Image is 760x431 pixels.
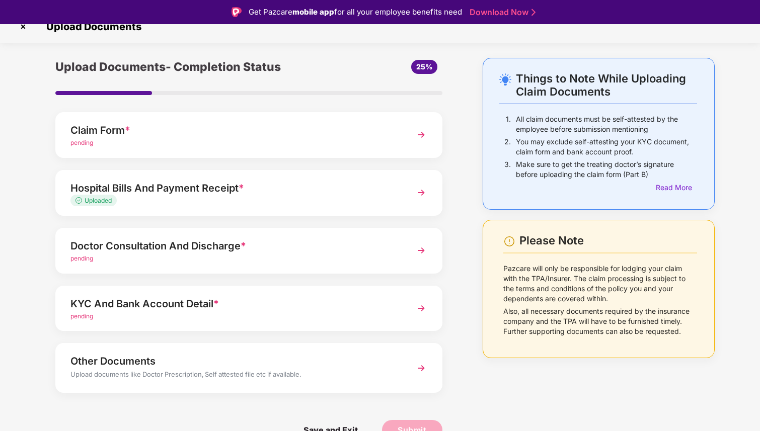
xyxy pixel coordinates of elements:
[70,180,398,196] div: Hospital Bills And Payment Receipt
[412,299,430,317] img: svg+xml;base64,PHN2ZyBpZD0iTmV4dCIgeG1sbnM9Imh0dHA6Ly93d3cudzMub3JnLzIwMDAvc3ZnIiB3aWR0aD0iMzYiIG...
[70,139,93,146] span: pending
[70,238,398,254] div: Doctor Consultation And Discharge
[504,137,511,157] p: 2.
[85,197,112,204] span: Uploaded
[249,6,462,18] div: Get Pazcare for all your employee benefits need
[519,234,697,247] div: Please Note
[232,7,242,17] img: Logo
[70,353,398,369] div: Other Documents
[470,7,533,18] a: Download Now
[516,72,697,98] div: Things to Note While Uploading Claim Documents
[15,19,31,35] img: svg+xml;base64,PHN2ZyBpZD0iQ3Jvc3MtMzJ4MzIiIHhtbG5zPSJodHRwOi8vd3d3LnczLm9yZy8yMDAwL3N2ZyIgd2lkdG...
[503,235,515,247] img: svg+xml;base64,PHN2ZyBpZD0iV2FybmluZ18tXzI0eDI0IiBkYXRhLW5hbWU9Ildhcm5pbmcgLSAyNHgyNCIgeG1sbnM9Im...
[656,182,697,193] div: Read More
[70,296,398,312] div: KYC And Bank Account Detail
[292,7,334,17] strong: mobile app
[416,62,432,71] span: 25%
[412,359,430,377] img: svg+xml;base64,PHN2ZyBpZD0iTmV4dCIgeG1sbnM9Imh0dHA6Ly93d3cudzMub3JnLzIwMDAvc3ZnIiB3aWR0aD0iMzYiIG...
[504,159,511,180] p: 3.
[516,159,697,180] p: Make sure to get the treating doctor’s signature before uploading the claim form (Part B)
[412,126,430,144] img: svg+xml;base64,PHN2ZyBpZD0iTmV4dCIgeG1sbnM9Imh0dHA6Ly93d3cudzMub3JnLzIwMDAvc3ZnIiB3aWR0aD0iMzYiIG...
[412,184,430,202] img: svg+xml;base64,PHN2ZyBpZD0iTmV4dCIgeG1sbnM9Imh0dHA6Ly93d3cudzMub3JnLzIwMDAvc3ZnIiB3aWR0aD0iMzYiIG...
[506,114,511,134] p: 1.
[516,114,697,134] p: All claim documents must be self-attested by the employee before submission mentioning
[516,137,697,157] p: You may exclude self-attesting your KYC document, claim form and bank account proof.
[70,312,93,320] span: pending
[70,369,398,382] div: Upload documents like Doctor Prescription, Self attested file etc if available.
[70,122,398,138] div: Claim Form
[412,241,430,260] img: svg+xml;base64,PHN2ZyBpZD0iTmV4dCIgeG1sbnM9Imh0dHA6Ly93d3cudzMub3JnLzIwMDAvc3ZnIiB3aWR0aD0iMzYiIG...
[531,7,536,18] img: Stroke
[499,73,511,85] img: svg+xml;base64,PHN2ZyB4bWxucz0iaHR0cDovL3d3dy53My5vcmcvMjAwMC9zdmciIHdpZHRoPSIyNC4wOTMiIGhlaWdodD...
[75,197,85,204] img: svg+xml;base64,PHN2ZyB4bWxucz0iaHR0cDovL3d3dy53My5vcmcvMjAwMC9zdmciIHdpZHRoPSIxMy4zMzMiIGhlaWdodD...
[70,254,93,262] span: pending
[55,58,313,76] div: Upload Documents- Completion Status
[503,306,697,336] p: Also, all necessary documents required by the insurance company and the TPA will have to be furni...
[503,264,697,304] p: Pazcare will only be responsible for lodging your claim with the TPA/Insurer. The claim processin...
[36,21,146,33] span: Upload Documents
